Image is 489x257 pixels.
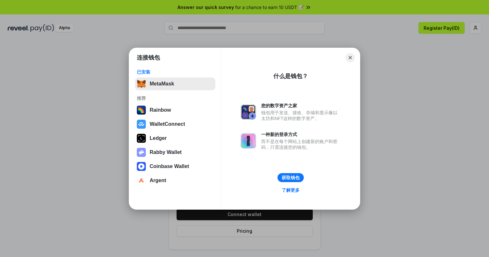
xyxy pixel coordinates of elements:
img: svg+xml,%3Csvg%20xmlns%3D%22http%3A%2F%2Fwww.w3.org%2F2000%2Fsvg%22%20width%3D%2228%22%20height%3... [137,134,146,143]
button: WalletConnect [135,118,215,131]
div: Ledger [150,135,167,141]
a: 了解更多 [278,186,303,194]
button: Coinbase Wallet [135,160,215,173]
div: Argent [150,178,166,183]
h1: 连接钱包 [137,54,160,61]
div: 推荐 [137,95,213,101]
div: 已安装 [137,69,213,75]
button: Rainbow [135,104,215,116]
img: svg+xml,%3Csvg%20width%3D%2228%22%20height%3D%2228%22%20viewBox%3D%220%200%2028%2028%22%20fill%3D... [137,120,146,129]
div: MetaMask [150,81,174,87]
img: svg+xml,%3Csvg%20xmlns%3D%22http%3A%2F%2Fwww.w3.org%2F2000%2Fsvg%22%20fill%3D%22none%22%20viewBox... [137,148,146,157]
img: svg+xml,%3Csvg%20width%3D%22120%22%20height%3D%22120%22%20viewBox%3D%220%200%20120%20120%22%20fil... [137,106,146,115]
button: Close [346,53,355,62]
button: Rabby Wallet [135,146,215,159]
div: 钱包用于发送、接收、存储和显示像以太坊和NFT这样的数字资产。 [261,110,341,121]
img: svg+xml,%3Csvg%20xmlns%3D%22http%3A%2F%2Fwww.w3.org%2F2000%2Fsvg%22%20fill%3D%22none%22%20viewBox... [241,133,256,149]
div: Rabby Wallet [150,149,182,155]
div: 了解更多 [282,187,300,193]
div: 什么是钱包？ [273,72,308,80]
button: Ledger [135,132,215,145]
img: svg+xml,%3Csvg%20width%3D%2228%22%20height%3D%2228%22%20viewBox%3D%220%200%2028%2028%22%20fill%3D... [137,176,146,185]
div: Rainbow [150,107,171,113]
button: MetaMask [135,77,215,90]
button: Argent [135,174,215,187]
img: svg+xml,%3Csvg%20xmlns%3D%22http%3A%2F%2Fwww.w3.org%2F2000%2Fsvg%22%20fill%3D%22none%22%20viewBox... [241,104,256,120]
div: WalletConnect [150,121,185,127]
div: Coinbase Wallet [150,164,189,169]
div: 一种新的登录方式 [261,132,341,137]
img: svg+xml,%3Csvg%20fill%3D%22none%22%20height%3D%2233%22%20viewBox%3D%220%200%2035%2033%22%20width%... [137,79,146,88]
div: 获取钱包 [282,175,300,181]
img: svg+xml,%3Csvg%20width%3D%2228%22%20height%3D%2228%22%20viewBox%3D%220%200%2028%2028%22%20fill%3D... [137,162,146,171]
div: 而不是在每个网站上创建新的账户和密码，只需连接您的钱包。 [261,139,341,150]
button: 获取钱包 [278,173,304,182]
div: 您的数字资产之家 [261,103,341,108]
